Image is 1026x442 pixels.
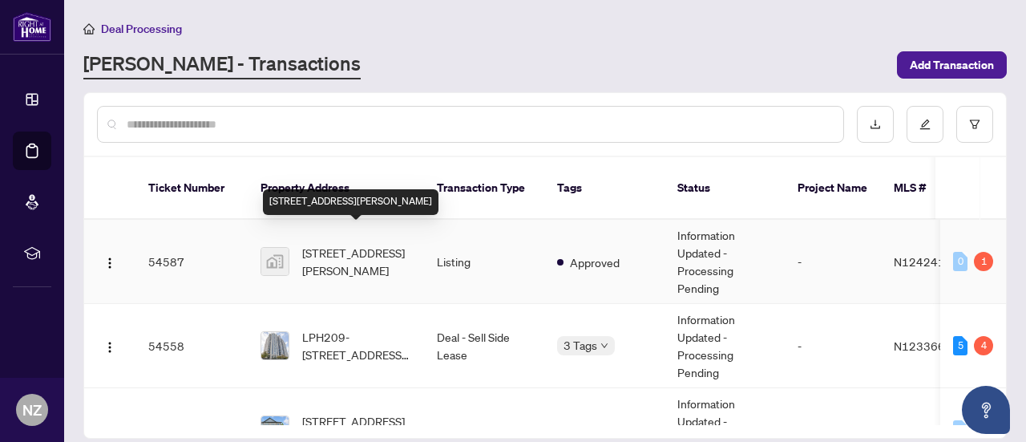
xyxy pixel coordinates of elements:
img: logo [13,12,51,42]
div: [STREET_ADDRESS][PERSON_NAME] [263,189,438,215]
span: Approved [570,253,620,271]
td: - [785,220,881,304]
td: Deal - Sell Side Lease [424,304,544,388]
button: filter [956,106,993,143]
span: down [600,342,608,350]
th: Property Address [248,157,424,220]
span: home [83,23,95,34]
div: 5 [953,336,967,355]
img: Logo [103,341,116,354]
div: 1 [974,252,993,271]
span: NZ [22,399,42,421]
button: Open asap [962,386,1010,434]
button: Add Transaction [897,51,1007,79]
button: Logo [97,333,123,359]
td: Information Updated - Processing Pending [664,220,785,304]
span: Cancelled [570,422,619,440]
th: Project Name [785,157,881,220]
th: Transaction Type [424,157,544,220]
td: 54587 [135,220,248,304]
span: N12336638 [894,339,959,353]
span: LPH209-[STREET_ADDRESS][PERSON_NAME] [302,328,411,363]
span: 3 Tags [563,336,597,355]
a: [PERSON_NAME] - Transactions [83,51,361,79]
button: edit [907,106,943,143]
img: Logo [103,257,116,270]
td: Information Updated - Processing Pending [664,304,785,388]
th: Ticket Number [135,157,248,220]
button: download [857,106,894,143]
td: - [785,304,881,388]
span: Deal Processing [101,22,182,36]
span: N12374713 [894,423,959,437]
span: N12424159 [894,254,959,269]
span: download [870,119,881,130]
span: filter [969,119,980,130]
th: Status [664,157,785,220]
td: Listing [424,220,544,304]
div: 0 [953,252,967,271]
span: Add Transaction [910,52,994,78]
img: thumbnail-img [261,332,289,359]
span: edit [919,119,931,130]
th: MLS # [881,157,977,220]
th: Tags [544,157,664,220]
div: 4 [974,336,993,355]
button: Logo [97,249,123,274]
div: 0 [953,420,967,440]
td: 54558 [135,304,248,388]
span: [STREET_ADDRESS][PERSON_NAME] [302,244,411,279]
img: thumbnail-img [261,248,289,275]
